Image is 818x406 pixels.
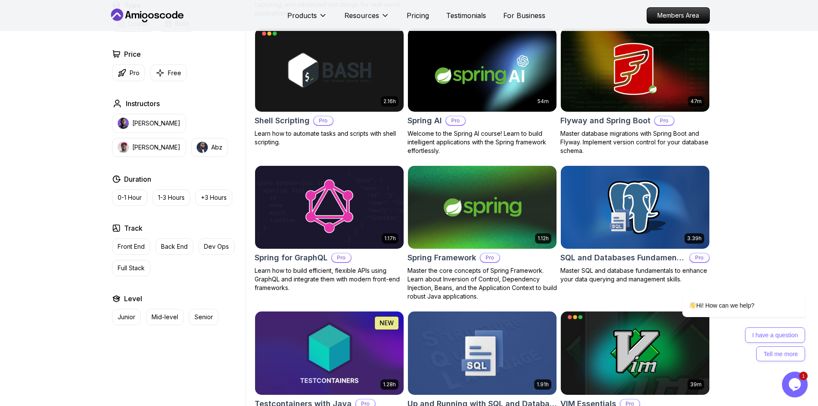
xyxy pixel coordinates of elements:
[407,115,442,127] h2: Spring AI
[407,129,557,155] p: Welcome to the Spring AI course! Learn to build intelligent applications with the Spring framewor...
[690,381,702,388] p: 39m
[155,238,193,255] button: Back End
[255,165,404,293] a: Spring for GraphQL card1.17hSpring for GraphQLProLearn how to build efficient, flexible APIs usin...
[560,115,651,127] h2: Flyway and Spring Boot
[408,166,556,249] img: Spring Framework card
[124,174,151,184] h2: Duration
[332,253,351,262] p: Pro
[112,260,150,276] button: Full Stack
[118,118,129,129] img: instructor img
[130,69,140,77] p: Pro
[561,28,709,112] img: Flyway and Spring Boot card
[380,319,394,327] p: NEW
[560,266,710,284] p: Master SQL and database fundamentals to enhance your data querying and management skills.
[255,166,404,249] img: Spring for GraphQL card
[560,129,710,155] p: Master database migrations with Spring Boot and Flyway. Implement version control for your databa...
[112,114,186,133] button: instructor img[PERSON_NAME]
[537,381,549,388] p: 1.91h
[118,142,129,153] img: instructor img
[647,7,710,24] a: Members Area
[407,252,476,264] h2: Spring Framework
[158,193,185,202] p: 1-3 Hours
[690,98,702,105] p: 47m
[124,49,141,59] h2: Price
[112,138,186,157] button: instructor img[PERSON_NAME]
[344,10,389,27] button: Resources
[383,98,396,105] p: 2.16h
[287,10,317,21] p: Products
[560,252,686,264] h2: SQL and Databases Fundamentals
[255,129,404,147] p: Learn how to automate tasks and scripts with shell scripting.
[383,381,396,388] p: 1.28h
[124,293,142,304] h2: Level
[198,238,234,255] button: Dev Ops
[118,193,142,202] p: 0-1 Hour
[146,309,184,325] button: Mid-level
[287,10,327,27] button: Products
[782,372,809,397] iframe: chat widget
[150,64,187,81] button: Free
[255,266,404,292] p: Learn how to build efficient, flexible APIs using GraphQL and integrate them with modern front-en...
[255,28,404,112] img: Shell Scripting card
[560,28,710,155] a: Flyway and Spring Boot card47mFlyway and Spring BootProMaster database migrations with Spring Boo...
[195,189,232,206] button: +3 Hours
[561,166,709,249] img: SQL and Databases Fundamentals card
[126,98,160,109] h2: Instructors
[647,8,709,23] p: Members Area
[503,10,545,21] a: For Business
[168,69,181,77] p: Free
[255,252,328,264] h2: Spring for GraphQL
[112,189,147,206] button: 0-1 Hour
[152,189,190,206] button: 1-3 Hours
[112,309,141,325] button: Junior
[407,165,557,301] a: Spring Framework card1.12hSpring FrameworkProMaster the core concepts of Spring Framework. Learn ...
[204,242,229,251] p: Dev Ops
[407,266,557,301] p: Master the core concepts of Spring Framework. Learn about Inversion of Control, Dependency Inject...
[655,216,809,367] iframe: chat widget
[118,264,145,272] p: Full Stack
[408,311,556,395] img: Up and Running with SQL and Databases card
[161,242,188,251] p: Back End
[384,235,396,242] p: 1.17h
[211,143,222,152] p: Abz
[480,253,499,262] p: Pro
[255,311,404,395] img: Testcontainers with Java card
[446,10,486,21] a: Testimonials
[189,309,219,325] button: Senior
[112,238,150,255] button: Front End
[344,10,379,21] p: Resources
[152,313,178,321] p: Mid-level
[118,313,135,321] p: Junior
[124,223,143,233] h2: Track
[314,116,333,125] p: Pro
[132,119,180,128] p: [PERSON_NAME]
[560,165,710,284] a: SQL and Databases Fundamentals card3.39hSQL and Databases FundamentalsProMaster SQL and database ...
[118,242,145,251] p: Front End
[408,28,556,112] img: Spring AI card
[191,138,228,157] button: instructor imgAbz
[538,98,549,105] p: 54m
[538,235,549,242] p: 1.12h
[561,311,709,395] img: VIM Essentials card
[655,116,674,125] p: Pro
[407,10,429,21] a: Pricing
[197,142,208,153] img: instructor img
[255,28,404,147] a: Shell Scripting card2.16hShell ScriptingProLearn how to automate tasks and scripts with shell scr...
[112,64,145,81] button: Pro
[195,313,213,321] p: Senior
[132,143,180,152] p: [PERSON_NAME]
[255,115,310,127] h2: Shell Scripting
[407,28,557,155] a: Spring AI card54mSpring AIProWelcome to the Spring AI course! Learn to build intelligent applicat...
[201,193,227,202] p: +3 Hours
[446,116,465,125] p: Pro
